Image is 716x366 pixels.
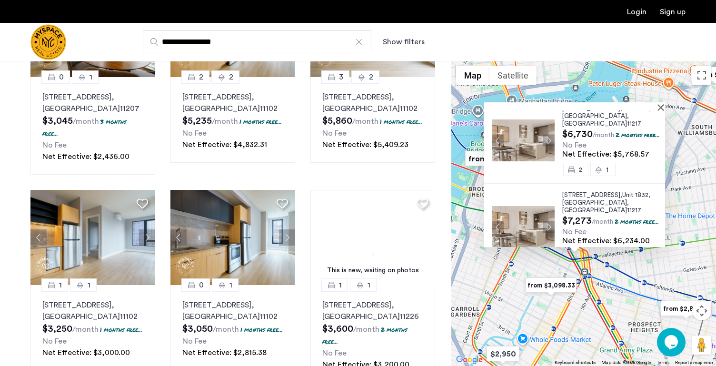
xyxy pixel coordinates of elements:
[59,71,64,83] span: 0
[229,279,232,291] span: 1
[322,349,347,357] span: No Fee
[555,359,596,366] button: Keyboard shortcuts
[492,134,504,146] button: Previous apartment
[30,229,47,246] button: Previous apartment
[240,326,283,334] p: 1 months free...
[322,116,352,126] span: $5,860
[615,218,659,226] p: 2 months free...
[59,279,62,291] span: 1
[339,279,342,291] span: 1
[627,8,646,16] a: Login
[143,30,371,53] input: Apartment Search
[483,343,523,365] div: $2,950
[30,77,155,175] a: 01[STREET_ADDRESS], [GEOGRAPHIC_DATA]112073 months free...No FeeNet Effective: $2,436.00
[322,91,423,114] p: [STREET_ADDRESS] 11102
[368,279,370,291] span: 1
[489,66,537,85] button: Show satellite imagery
[310,77,435,163] a: 32[STREET_ADDRESS], [GEOGRAPHIC_DATA]111021 months free...No FeeNet Effective: $5,409.23
[310,190,436,285] img: 1.gif
[492,221,504,233] button: Previous apartment
[42,349,130,356] span: Net Effective: $3,000.00
[239,118,282,126] p: 1 months free...
[601,360,651,365] span: Map data ©2025 Google
[522,275,580,296] div: from $3,098.33
[182,299,283,322] p: [STREET_ADDRESS] 11102
[692,66,711,85] button: Toggle fullscreen view
[322,324,353,334] span: $3,600
[339,71,343,83] span: 3
[310,190,436,285] a: This is new, waiting on photos
[562,228,587,236] span: No Fee
[659,104,666,110] button: Close
[353,326,379,333] sub: /month
[692,336,711,355] button: Drag Pegman onto the map to open Street View
[627,120,641,127] span: 11217
[543,134,555,146] button: Next apartment
[543,221,555,233] button: Next apartment
[199,279,204,291] span: 0
[42,91,143,114] p: [STREET_ADDRESS] 11207
[616,131,660,139] p: 2 months free...
[182,129,207,137] span: No Fee
[380,118,422,126] p: 1 months free...
[42,153,129,160] span: Net Effective: $2,436.00
[199,71,203,83] span: 2
[562,237,650,245] span: Net Effective: $6,234.00
[562,199,629,213] span: , [GEOGRAPHIC_DATA]
[213,326,239,333] sub: /month
[562,192,622,198] span: [STREET_ADDRESS],
[322,129,347,137] span: No Fee
[30,24,66,60] img: logo
[461,148,520,169] div: from $4008
[42,337,67,345] span: No Fee
[88,279,90,291] span: 1
[42,324,72,334] span: $3,250
[139,229,155,246] button: Next apartment
[182,141,267,148] span: Net Effective: $4,832.31
[182,116,212,126] span: $5,235
[212,118,238,125] sub: /month
[72,326,99,333] sub: /month
[657,328,687,356] iframe: chat widget
[562,113,629,127] span: , [GEOGRAPHIC_DATA]
[492,119,555,161] img: Apartment photo
[182,324,213,334] span: $3,050
[622,192,650,198] span: Unit 1832,
[454,354,485,366] a: Open this area in Google Maps (opens a new window)
[657,359,669,366] a: Terms (opens in new tab)
[322,141,408,148] span: Net Effective: $5,409.23
[454,354,485,366] img: Google
[42,116,73,126] span: $3,045
[182,91,283,114] p: [STREET_ADDRESS] 11102
[579,166,582,172] span: 2
[456,66,489,85] button: Show street map
[315,266,431,276] div: This is new, waiting on photos
[73,118,99,125] sub: /month
[89,71,92,83] span: 1
[562,199,627,206] span: [GEOGRAPHIC_DATA]
[383,36,425,48] button: Show or hide filters
[170,229,187,246] button: Previous apartment
[182,337,207,345] span: No Fee
[592,218,613,225] sub: /month
[692,301,711,320] button: Map camera controls
[562,105,622,111] span: [STREET_ADDRESS],
[562,150,649,158] span: Net Effective: $5,768.57
[170,77,295,163] a: 22[STREET_ADDRESS], [GEOGRAPHIC_DATA]111021 months free...No FeeNet Effective: $4,832.31
[627,207,641,213] span: 11217
[322,299,423,322] p: [STREET_ADDRESS] 11226
[657,298,716,319] div: from $2,828.57
[593,132,614,138] sub: /month
[182,349,267,356] span: Net Effective: $2,815.38
[100,326,142,334] p: 1 months free...
[30,24,66,60] a: Cazamio Logo
[279,229,295,246] button: Next apartment
[675,359,713,366] a: Report a map error
[42,141,67,149] span: No Fee
[562,113,627,119] span: [GEOGRAPHIC_DATA]
[170,190,296,285] img: 1997_638519968035243270.png
[352,118,378,125] sub: /month
[606,166,608,172] span: 1
[492,206,555,248] img: Apartment photo
[30,190,156,285] img: 1997_638519966982966758.png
